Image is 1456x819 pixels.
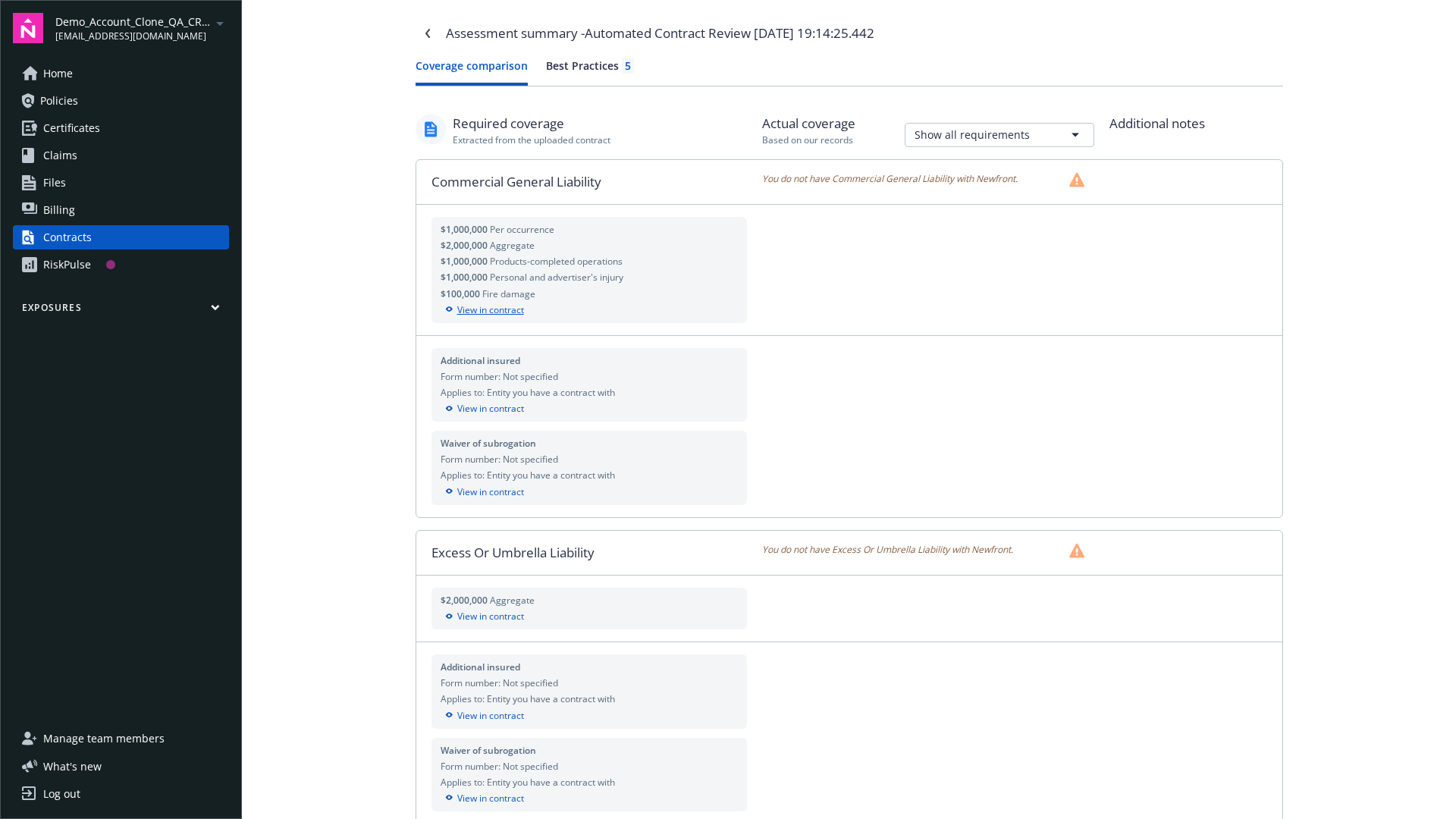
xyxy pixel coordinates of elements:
div: Actual coverage [762,114,855,133]
button: Demo_Account_Clone_QA_CR_Tests_Client[EMAIL_ADDRESS][DOMAIN_NAME]arrowDropDown [55,13,229,43]
span: Personal and advertiser's injury [490,271,623,284]
span: Aggregate [490,239,535,252]
div: 5 [625,58,631,74]
a: Navigate back [416,21,440,45]
a: arrowDropDown [211,14,229,32]
a: Claims [13,143,229,168]
div: Based on our records [762,133,855,146]
div: Form number: Not specified [441,370,739,383]
div: Required coverage [453,114,610,133]
div: Extracted from the uploaded contract [453,133,610,146]
a: Certificates [13,116,229,140]
span: $1,000,000 [441,271,490,284]
div: Applies to: Entity you have a contract with [441,386,739,399]
div: Applies to: Entity you have a contract with [441,776,739,789]
a: Files [13,171,229,195]
span: [EMAIL_ADDRESS][DOMAIN_NAME] [55,30,211,43]
span: You do not have Commercial General Liability with Newfront. [762,172,1018,187]
div: Waiver of subrogation [441,437,739,450]
span: Per occurrence [490,223,554,236]
span: What ' s new [43,758,102,774]
div: Commercial General Liability [416,160,763,204]
span: Manage team members [43,726,165,751]
div: Applies to: Entity you have a contract with [441,469,739,482]
a: Policies [13,89,229,113]
button: What's new [13,758,126,774]
span: Home [43,61,73,86]
div: Additional notes [1109,114,1283,133]
div: View in contract [441,485,739,499]
div: Additional insured [441,354,739,367]
div: View in contract [441,709,739,723]
a: Manage team members [13,726,229,751]
button: Exposures [13,301,229,320]
div: Log out [43,782,80,806]
span: Demo_Account_Clone_QA_CR_Tests_Client [55,14,211,30]
div: Applies to: Entity you have a contract with [441,692,739,705]
div: View in contract [441,402,739,416]
span: Files [43,171,66,195]
span: Policies [40,89,78,113]
div: Assessment summary - Automated Contract Review [DATE] 19:14:25.442 [446,24,874,43]
span: $1,000,000 [441,223,490,236]
img: navigator-logo.svg [13,13,43,43]
div: Excess Or Umbrella Liability [416,531,763,575]
a: Contracts [13,225,229,249]
div: Form number: Not specified [441,676,739,689]
a: Home [13,61,229,86]
span: Products-completed operations [490,255,623,268]
div: View in contract [441,610,739,623]
span: $2,000,000 [441,239,490,252]
a: Billing [13,198,229,222]
div: Best Practices [546,58,634,74]
div: Form number: Not specified [441,453,739,466]
span: Aggregate [490,594,535,607]
span: You do not have Excess Or Umbrella Liability with Newfront. [762,543,1013,558]
div: View in contract [441,792,739,805]
span: $2,000,000 [441,594,490,607]
a: RiskPulse [13,253,229,277]
div: Additional insured [441,661,739,673]
span: Certificates [43,116,100,140]
span: $1,000,000 [441,255,490,268]
span: $100,000 [441,287,482,300]
div: View in contract [441,303,739,317]
div: RiskPulse [43,253,91,277]
div: Contracts [43,225,92,249]
div: Form number: Not specified [441,760,739,773]
div: Waiver of subrogation [441,744,739,757]
span: Billing [43,198,75,222]
span: Fire damage [482,287,535,300]
button: Coverage comparison [416,58,528,86]
span: Claims [43,143,77,168]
